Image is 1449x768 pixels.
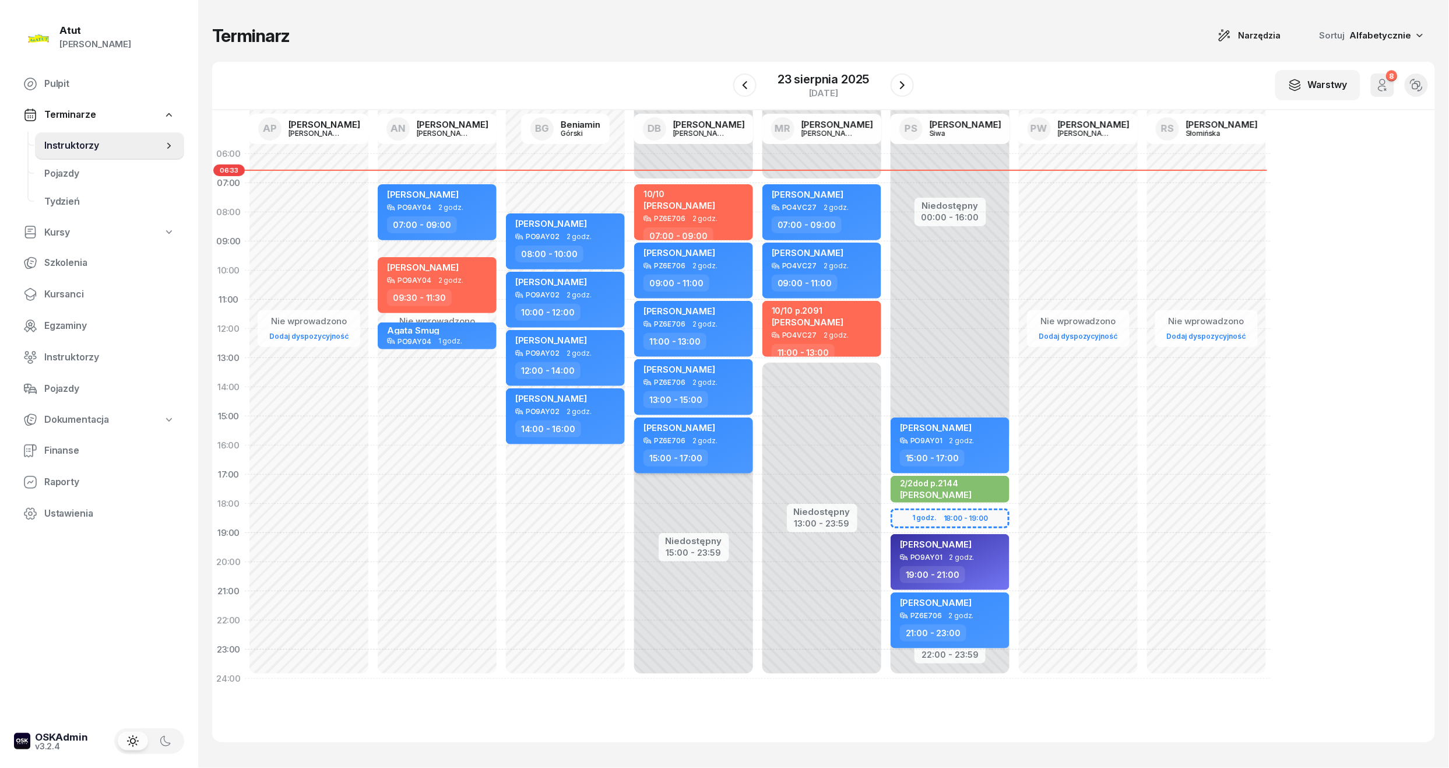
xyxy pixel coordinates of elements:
[910,502,942,509] div: PZ6E706
[1288,78,1348,93] div: Warstwy
[1034,314,1123,329] div: Nie wprowadzono
[398,338,431,345] div: PO9AY04
[387,325,439,336] span: Agata Smug
[890,114,1011,144] a: PS[PERSON_NAME]Siwa
[949,502,973,510] span: 1 godz.
[515,335,587,346] span: [PERSON_NAME]
[212,489,245,518] div: 18:00
[824,204,849,212] span: 2 godz.
[212,139,245,169] div: 06:00
[930,129,986,137] div: Siwa
[1034,329,1123,343] a: Dodaj dyspozycyjność
[643,189,715,199] div: 10/10
[772,344,835,361] div: 11:00 - 13:00
[801,129,857,137] div: [PERSON_NAME]
[391,124,406,134] span: AN
[922,210,979,222] div: 00:00 - 16:00
[212,373,245,402] div: 14:00
[265,311,353,346] button: Nie wprowadzonoDodaj dyspozycyjność
[526,291,560,299] div: PO9AY02
[14,500,184,528] a: Ustawienia
[922,201,979,210] div: Niedostępny
[673,129,729,137] div: [PERSON_NAME]
[643,247,715,258] span: [PERSON_NAME]
[14,733,30,749] img: logo-xs-dark@2x.png
[14,468,184,496] a: Raporty
[535,124,549,134] span: BG
[44,443,175,458] span: Finanse
[1162,311,1251,346] button: Nie wprowadzonoDodaj dyspozycyjność
[900,450,965,467] div: 15:00 - 17:00
[515,218,587,229] span: [PERSON_NAME]
[14,437,184,465] a: Finanse
[14,406,184,433] a: Dokumentacja
[212,285,245,314] div: 11:00
[561,120,600,129] div: Beniamin
[59,26,131,36] div: Atut
[14,312,184,340] a: Egzaminy
[900,566,965,583] div: 19:00 - 21:00
[900,539,972,550] span: [PERSON_NAME]
[634,114,754,144] a: DB[PERSON_NAME][PERSON_NAME]
[922,199,979,225] button: Niedostępny00:00 - 16:00
[212,25,290,46] h1: Terminarz
[387,289,452,306] div: 09:30 - 11:30
[778,73,869,85] div: 23 sierpnia 2025
[14,101,184,128] a: Terminarze
[212,198,245,227] div: 08:00
[212,227,245,256] div: 09:00
[1058,129,1114,137] div: [PERSON_NAME]
[263,124,277,134] span: AP
[782,262,817,269] div: PO4VC27
[44,255,175,271] span: Szkolenia
[35,188,184,216] a: Tydzień
[900,478,972,488] div: 2/2dod p.2144
[949,437,975,445] span: 2 godz.
[515,246,583,262] div: 08:00 - 10:00
[643,200,715,211] span: [PERSON_NAME]
[643,227,713,244] div: 07:00 - 09:00
[212,343,245,373] div: 13:00
[1275,70,1360,100] button: Warstwy
[643,450,708,467] div: 15:00 - 17:00
[778,89,869,97] div: [DATE]
[387,262,459,273] span: [PERSON_NAME]
[526,233,560,240] div: PO9AY02
[692,262,718,270] span: 2 godz.
[666,536,722,545] div: Niedostępny
[44,225,70,240] span: Kursy
[212,518,245,548] div: 19:00
[666,545,722,557] div: 15:00 - 23:59
[212,402,245,431] div: 15:00
[14,280,184,308] a: Kursanci
[515,276,587,287] span: [PERSON_NAME]
[387,189,459,200] span: [PERSON_NAME]
[59,37,131,52] div: [PERSON_NAME]
[1320,28,1348,43] span: Sortuj
[265,314,353,329] div: Nie wprowadzono
[654,320,685,328] div: PZ6E706
[772,189,843,200] span: [PERSON_NAME]
[1058,120,1130,129] div: [PERSON_NAME]
[35,732,88,742] div: OSKAdmin
[824,262,849,270] span: 2 godz.
[643,391,708,408] div: 13:00 - 15:00
[1186,120,1258,129] div: [PERSON_NAME]
[900,422,972,433] span: [PERSON_NAME]
[772,247,843,258] span: [PERSON_NAME]
[526,349,560,357] div: PO9AY02
[1386,71,1397,82] div: 8
[905,124,917,134] span: PS
[643,275,709,292] div: 09:00 - 11:00
[35,742,88,751] div: v3.2.4
[249,114,370,144] a: AP[PERSON_NAME][PERSON_NAME]
[692,378,718,387] span: 2 godz.
[1350,30,1412,41] span: Alfabetycznie
[212,577,245,606] div: 21:00
[14,249,184,277] a: Szkolenia
[1018,114,1139,144] a: PW[PERSON_NAME][PERSON_NAME]
[801,120,873,129] div: [PERSON_NAME]
[398,204,431,211] div: PO9AY04
[762,114,882,144] a: MR[PERSON_NAME][PERSON_NAME]
[1306,23,1435,48] button: Sortuj Alfabetycznie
